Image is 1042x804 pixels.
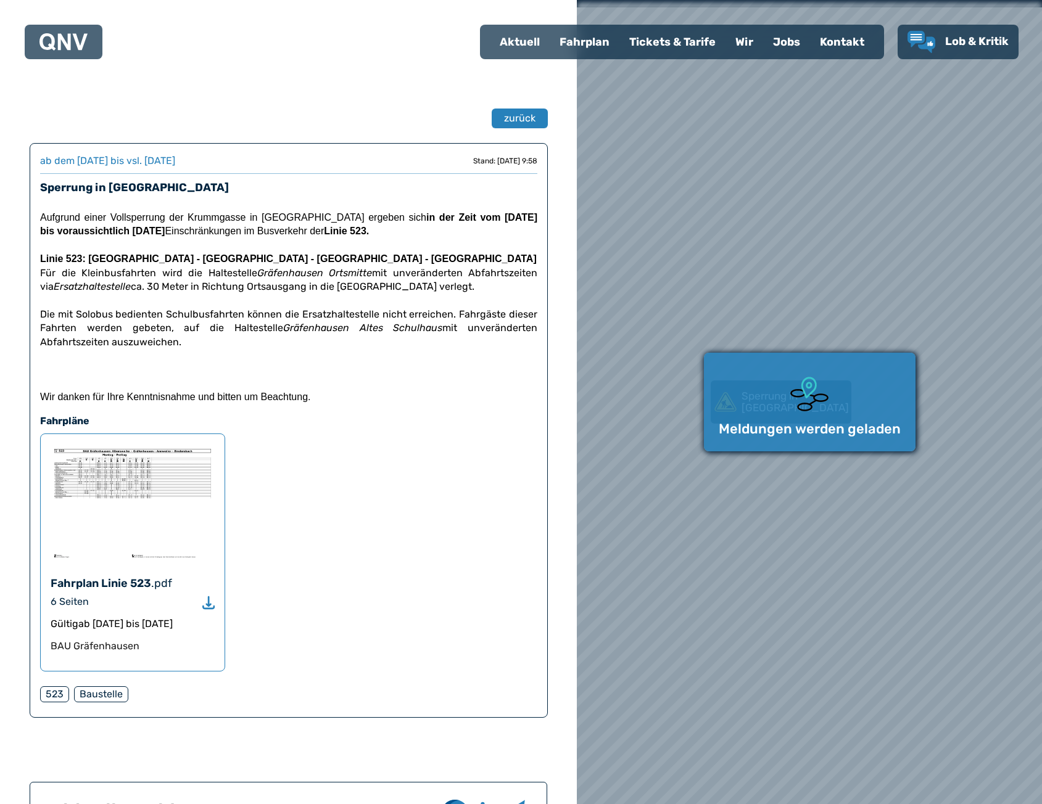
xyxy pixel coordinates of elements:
a: QNV Logo [39,30,88,54]
a: Kontakt [810,26,874,58]
div: BAU Gräfenhausen [51,639,215,654]
span: Wir danken für Ihre Kenntnisnahme und bitten um Beachtung. [40,392,310,402]
strong: Linie 523. [324,226,369,236]
a: Tickets & Tarife [619,26,726,58]
div: Fahrplan Linie 523 [51,575,151,592]
div: ab dem [DATE] bis vsl. [DATE] [40,154,175,168]
div: Baustelle [74,686,128,702]
div: 6 Seiten [51,594,89,609]
em: Gräfenhausen Altes Schulhaus [283,322,443,334]
p: Für die Kleinbusfahrten wird die Haltestelle mit unveränderten Abfahrtszeiten via ca. 30 Meter in... [40,266,537,294]
button: zurück [492,109,548,128]
em: Gräfenhausen Ortsmitte [257,267,373,279]
a: Download [202,596,215,607]
div: Stand: [DATE] 9:58 [473,156,537,166]
p: Meldungen werden geladen [719,422,901,437]
div: .pdf [151,575,172,592]
em: Ersatzhaltestelle [54,281,131,292]
p: Die mit Solobus bedienten Schulbusfahrten können die Ersatzhaltestelle nicht erreichen. Fahrgäste... [40,308,537,349]
a: Lob & Kritik [908,31,1009,53]
h3: Sperrung in [GEOGRAPHIC_DATA] [40,179,537,196]
a: Fahrplan [550,26,619,58]
a: Jobs [763,26,810,58]
span: Aufgrund einer Vollsperrung der Krummgasse in [GEOGRAPHIC_DATA] ergeben sich Einschränkungen im B... [40,212,537,236]
div: Gültig ab [DATE] bis [DATE] [51,617,215,631]
img: PDF-Datei [51,444,215,561]
a: Wir [726,26,763,58]
img: Ladeanimation [785,367,834,417]
a: Aktuell [490,26,550,58]
span: zurück [504,111,535,126]
span: Lob & Kritik [945,35,1009,48]
div: 523 [40,686,69,702]
h4: Fahrpläne [40,414,537,429]
img: QNV Logo [39,33,88,51]
span: Linie 523: [GEOGRAPHIC_DATA] - [GEOGRAPHIC_DATA] - [GEOGRAPHIC_DATA] - [GEOGRAPHIC_DATA] [40,253,537,264]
